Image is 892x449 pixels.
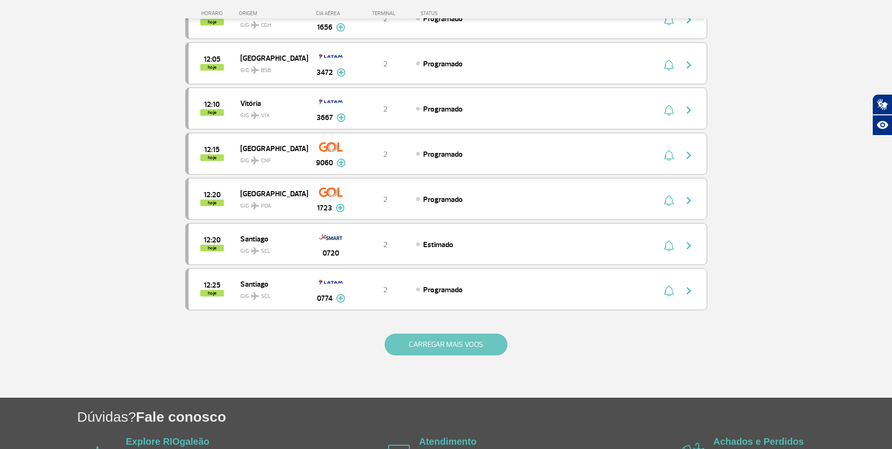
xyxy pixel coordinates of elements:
img: destiny_airplane.svg [251,21,259,29]
span: GIG [240,287,300,301]
span: Programado [423,195,463,204]
span: 2025-09-26 12:15:00 [204,146,220,153]
span: 2025-09-26 12:25:00 [204,282,221,289]
img: mais-info-painel-voo.svg [337,113,346,122]
img: destiny_airplane.svg [251,66,259,74]
span: 2025-09-26 12:10:00 [204,101,220,108]
span: [GEOGRAPHIC_DATA] [240,187,300,200]
button: Abrir recursos assistivos. [872,115,892,136]
span: Programado [423,14,463,24]
img: seta-direita-painel-voo.svg [683,104,695,116]
span: 1656 [317,22,332,33]
span: 2 [383,14,387,24]
span: [GEOGRAPHIC_DATA] [240,142,300,154]
span: SCL [261,247,270,256]
img: mais-info-painel-voo.svg [337,159,346,167]
img: mais-info-painel-voo.svg [336,204,345,212]
span: SCL [261,292,270,301]
span: Vitória [240,97,300,109]
img: seta-direita-painel-voo.svg [683,59,695,71]
span: GIG [240,152,300,165]
div: TERMINAL [355,10,416,16]
span: 2025-09-26 12:20:00 [204,192,221,198]
span: Programado [423,59,463,69]
span: 2 [383,104,387,114]
span: 2 [383,195,387,204]
span: 2 [383,59,387,69]
img: mais-info-painel-voo.svg [336,23,345,32]
span: [GEOGRAPHIC_DATA] [240,52,300,64]
span: Santiago [240,278,300,290]
img: seta-direita-painel-voo.svg [683,150,695,161]
span: CNF [261,157,271,165]
img: destiny_airplane.svg [251,247,259,255]
span: hoje [200,245,224,251]
img: mais-info-painel-voo.svg [336,294,345,303]
h1: Dúvidas? [77,407,892,426]
button: Abrir tradutor de língua de sinais. [872,94,892,115]
span: 2 [383,285,387,295]
span: 2025-09-26 12:05:00 [204,56,221,63]
img: destiny_airplane.svg [251,112,259,119]
div: CIA AÉREA [308,10,355,16]
img: destiny_airplane.svg [251,202,259,209]
span: VIX [261,112,270,120]
span: BSB [261,66,271,75]
img: destiny_airplane.svg [251,292,259,300]
img: seta-direita-painel-voo.svg [683,195,695,206]
span: Programado [423,150,463,159]
span: 1723 [317,202,332,214]
a: Atendimento [419,436,476,447]
div: ORIGEM [239,10,308,16]
a: Explore RIOgaleão [126,436,210,447]
span: hoje [200,154,224,161]
span: GIG [240,106,300,120]
img: sino-painel-voo.svg [664,59,674,71]
img: sino-painel-voo.svg [664,285,674,297]
span: 3472 [316,67,333,78]
span: Programado [423,104,463,114]
img: destiny_airplane.svg [251,157,259,164]
img: sino-painel-voo.svg [664,240,674,251]
span: 0774 [317,293,332,304]
span: 0720 [323,248,339,259]
img: seta-direita-painel-voo.svg [683,240,695,251]
span: Programado [423,285,463,295]
img: sino-painel-voo.svg [664,150,674,161]
span: Fale conosco [136,409,226,425]
a: Achados e Perdidos [713,436,804,447]
span: GIG [240,61,300,75]
span: 2025-09-26 12:20:00 [204,237,221,243]
div: STATUS [416,10,492,16]
span: 3667 [316,112,333,123]
span: GIG [240,242,300,256]
button: CARREGAR MAIS VOOS [385,334,507,355]
div: Plugin de acessibilidade da Hand Talk. [872,94,892,136]
span: Santiago [240,233,300,245]
img: sino-painel-voo.svg [664,104,674,116]
span: hoje [200,64,224,71]
div: HORÁRIO [188,10,239,16]
span: 2 [383,150,387,159]
span: hoje [200,200,224,206]
span: POA [261,202,271,210]
span: CGH [261,21,271,30]
img: sino-painel-voo.svg [664,195,674,206]
img: seta-direita-painel-voo.svg [683,285,695,297]
span: Estimado [423,240,453,249]
span: GIG [240,197,300,210]
span: hoje [200,109,224,116]
span: 2 [383,240,387,249]
span: 9060 [316,157,333,168]
img: mais-info-painel-voo.svg [337,68,346,77]
span: hoje [200,290,224,297]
